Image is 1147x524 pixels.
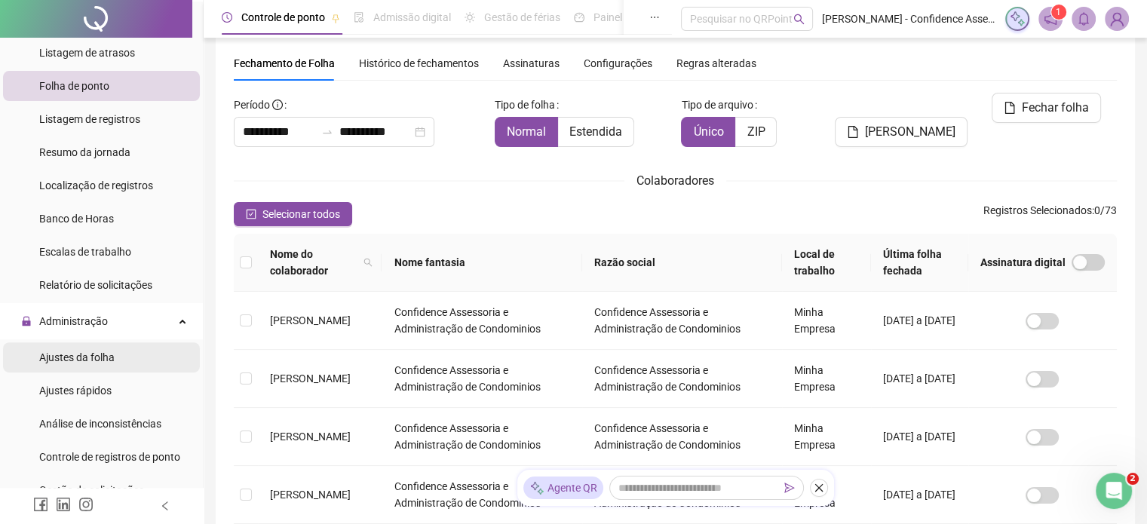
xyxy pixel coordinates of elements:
span: [PERSON_NAME] [270,372,351,385]
span: ZIP [747,124,765,139]
span: Gestão de solicitações [39,484,144,496]
span: Assinatura digital [980,254,1066,271]
span: Escalas de trabalho [39,246,131,258]
span: send [784,483,795,493]
span: file [1004,102,1016,114]
th: Razão social [582,234,782,292]
span: Assinaturas [503,58,560,69]
span: Gestão de férias [484,11,560,23]
th: Local de trabalho [782,234,871,292]
span: [PERSON_NAME] - Confidence Assessoria e Administração de Condominios [822,11,996,27]
span: Controle de ponto [241,11,325,23]
td: [DATE] a [DATE] [871,466,968,524]
span: Período [234,99,270,111]
td: Confidence Assessoria e Administração de Condominios [582,408,782,466]
span: instagram [78,497,94,512]
span: 2 [1127,473,1139,485]
span: Administração [39,315,108,327]
span: pushpin [331,14,340,23]
td: Confidence Assessoria e Administração de Condominios [582,350,782,408]
span: info-circle [272,100,283,110]
span: Painel do DP [593,11,652,23]
span: Regras alteradas [676,58,756,69]
img: sparkle-icon.fc2bf0ac1784a2077858766a79e2daf3.svg [529,480,544,496]
span: Ajustes da folha [39,351,115,363]
span: check-square [246,209,256,219]
td: Confidence Assessoria e Administração de Condominios [382,292,581,350]
span: Único [693,124,723,139]
span: Listagem de atrasos [39,47,135,59]
span: bell [1077,12,1090,26]
td: Confidence Assessoria e Administração de Condominios [582,292,782,350]
td: [DATE] a [DATE] [871,292,968,350]
span: : 0 / 73 [983,202,1117,226]
span: Tipo de arquivo [681,97,753,113]
td: [DATE] a [DATE] [871,350,968,408]
span: sun [465,12,475,23]
button: Selecionar todos [234,202,352,226]
span: Tipo de folha [495,97,555,113]
td: Confidence Assessoria e Administração de Condominios [382,466,581,524]
button: [PERSON_NAME] [835,117,968,147]
span: left [160,501,170,511]
span: Controle de registros de ponto [39,451,180,463]
span: Ajustes rápidos [39,385,112,397]
span: notification [1044,12,1057,26]
span: [PERSON_NAME] [865,123,955,141]
span: file [847,126,859,138]
span: Normal [507,124,546,139]
span: clock-circle [222,12,232,23]
span: to [321,126,333,138]
td: Confidence Assessoria e Administração de Condominios [582,466,782,524]
td: Minha Empresa [782,466,871,524]
img: sparkle-icon.fc2bf0ac1784a2077858766a79e2daf3.svg [1009,11,1026,27]
td: Confidence Assessoria e Administração de Condominios [382,408,581,466]
td: [DATE] a [DATE] [871,408,968,466]
span: Listagem de registros [39,113,140,125]
button: Fechar folha [992,93,1101,123]
span: search [360,243,376,282]
span: Fechamento de Folha [234,57,335,69]
td: Minha Empresa [782,408,871,466]
span: Relatório de solicitações [39,279,152,291]
span: Banco de Horas [39,213,114,225]
span: Registros Selecionados [983,204,1092,216]
span: Histórico de fechamentos [359,57,479,69]
span: ellipsis [649,12,660,23]
span: Admissão digital [373,11,451,23]
sup: 1 [1051,5,1066,20]
span: dashboard [574,12,584,23]
span: Colaboradores [636,173,714,188]
span: Resumo da jornada [39,146,130,158]
span: close [814,483,824,493]
span: [PERSON_NAME] [270,314,351,326]
span: Localização de registros [39,179,153,192]
span: 1 [1056,7,1061,17]
td: Minha Empresa [782,292,871,350]
span: swap-right [321,126,333,138]
span: [PERSON_NAME] [270,431,351,443]
span: [PERSON_NAME] [270,489,351,501]
td: Confidence Assessoria e Administração de Condominios [382,350,581,408]
span: Configurações [584,58,652,69]
th: Última folha fechada [871,234,968,292]
span: Análise de inconsistências [39,418,161,430]
span: Estendida [569,124,622,139]
span: search [363,258,373,267]
img: 78724 [1106,8,1128,30]
td: Minha Empresa [782,350,871,408]
span: lock [21,316,32,326]
span: file-done [354,12,364,23]
span: linkedin [56,497,71,512]
span: Folha de ponto [39,80,109,92]
div: Agente QR [523,477,603,499]
span: facebook [33,497,48,512]
th: Nome fantasia [382,234,581,292]
span: Fechar folha [1022,99,1089,117]
span: Selecionar todos [262,206,340,222]
span: search [793,14,805,25]
span: Nome do colaborador [270,246,357,279]
iframe: Intercom live chat [1096,473,1132,509]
